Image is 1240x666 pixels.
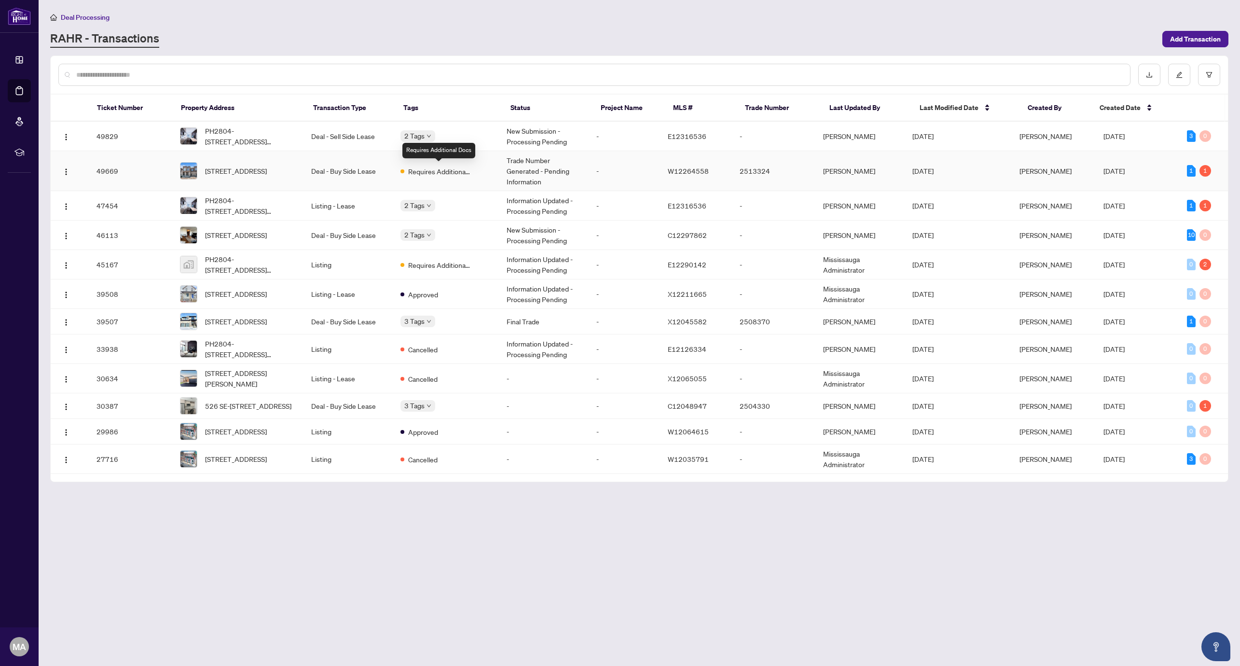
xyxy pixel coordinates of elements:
[404,130,425,141] span: 2 Tags
[732,364,815,393] td: -
[205,195,296,216] span: PH2804-[STREET_ADDRESS][PERSON_NAME]
[408,374,438,384] span: Cancelled
[668,345,706,353] span: E12126334
[303,309,393,334] td: Deal - Buy Side Lease
[815,364,905,393] td: Mississauga Administrator
[668,427,709,436] span: W12064615
[1199,259,1211,270] div: 2
[1187,400,1196,412] div: 0
[205,166,267,176] span: [STREET_ADDRESS]
[912,290,934,298] span: [DATE]
[1170,31,1221,47] span: Add Transaction
[303,334,393,364] td: Listing
[912,201,934,210] span: [DATE]
[503,95,593,122] th: Status
[912,132,934,140] span: [DATE]
[62,375,70,383] img: Logo
[404,200,425,211] span: 2 Tags
[1201,632,1230,661] button: Open asap
[1092,95,1176,122] th: Created Date
[589,122,660,151] td: -
[822,95,912,122] th: Last Updated By
[396,95,503,122] th: Tags
[58,128,74,144] button: Logo
[180,227,197,243] img: thumbnail-img
[89,309,172,334] td: 39507
[912,166,934,175] span: [DATE]
[1020,132,1072,140] span: [PERSON_NAME]
[912,455,934,463] span: [DATE]
[499,364,588,393] td: -
[1103,455,1125,463] span: [DATE]
[58,227,74,243] button: Logo
[89,279,172,309] td: 39508
[61,13,110,22] span: Deal Processing
[732,250,815,279] td: -
[1199,229,1211,241] div: 0
[1162,31,1228,47] button: Add Transaction
[589,221,660,250] td: -
[58,451,74,467] button: Logo
[815,279,905,309] td: Mississauga Administrator
[912,317,934,326] span: [DATE]
[89,191,172,221] td: 47454
[589,444,660,474] td: -
[180,128,197,144] img: thumbnail-img
[912,95,1020,122] th: Last Modified Date
[499,279,588,309] td: Information Updated - Processing Pending
[912,402,934,410] span: [DATE]
[173,95,305,122] th: Property Address
[499,191,588,221] td: Information Updated - Processing Pending
[815,309,905,334] td: [PERSON_NAME]
[912,345,934,353] span: [DATE]
[1199,200,1211,211] div: 1
[89,364,172,393] td: 30634
[1103,260,1125,269] span: [DATE]
[180,286,197,302] img: thumbnail-img
[50,14,57,21] span: home
[180,163,197,179] img: thumbnail-img
[1187,130,1196,142] div: 3
[589,393,660,419] td: -
[1199,453,1211,465] div: 0
[1199,316,1211,327] div: 0
[205,254,296,275] span: PH2804-[STREET_ADDRESS][PERSON_NAME]
[912,374,934,383] span: [DATE]
[1187,453,1196,465] div: 3
[912,260,934,269] span: [DATE]
[89,419,172,444] td: 29986
[58,424,74,439] button: Logo
[1168,64,1190,86] button: edit
[89,122,172,151] td: 49829
[1103,132,1125,140] span: [DATE]
[205,368,296,389] span: [STREET_ADDRESS][PERSON_NAME]
[303,444,393,474] td: Listing
[1187,229,1196,241] div: 10
[13,640,26,653] span: MA
[1020,166,1072,175] span: [PERSON_NAME]
[180,313,197,330] img: thumbnail-img
[732,122,815,151] td: -
[205,338,296,360] span: PH2804-[STREET_ADDRESS][PERSON_NAME]
[89,444,172,474] td: 27716
[205,426,267,437] span: [STREET_ADDRESS]
[404,316,425,327] span: 3 Tags
[1199,400,1211,412] div: 1
[180,341,197,357] img: thumbnail-img
[180,370,197,387] img: thumbnail-img
[732,393,815,419] td: 2504330
[402,143,475,158] div: Requires Additional Docs
[589,250,660,279] td: -
[732,279,815,309] td: -
[815,419,905,444] td: [PERSON_NAME]
[62,403,70,411] img: Logo
[305,95,396,122] th: Transaction Type
[205,316,267,327] span: [STREET_ADDRESS]
[303,191,393,221] td: Listing - Lease
[408,289,438,300] span: Approved
[1146,71,1153,78] span: download
[1199,130,1211,142] div: 0
[1199,165,1211,177] div: 1
[1020,427,1072,436] span: [PERSON_NAME]
[1020,290,1072,298] span: [PERSON_NAME]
